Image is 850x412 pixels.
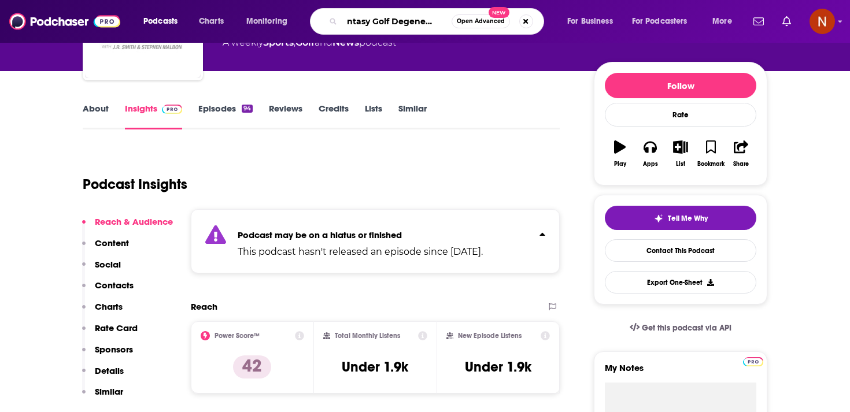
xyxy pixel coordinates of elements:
[398,103,427,129] a: Similar
[642,323,731,333] span: Get this podcast via API
[191,209,560,273] section: Click to expand status details
[342,12,452,31] input: Search podcasts, credits, & more...
[666,133,696,175] button: List
[778,12,796,31] a: Show notifications dropdown
[624,12,704,31] button: open menu
[733,161,749,168] div: Share
[749,12,768,31] a: Show notifications dropdown
[810,9,835,34] span: Logged in as AdelNBM
[95,280,134,291] p: Contacts
[458,332,522,340] h2: New Episode Listens
[676,161,685,168] div: List
[191,301,217,312] h2: Reach
[605,206,756,230] button: tell me why sparkleTell Me Why
[95,344,133,355] p: Sponsors
[342,358,408,376] h3: Under 1.9k
[635,133,665,175] button: Apps
[704,12,746,31] button: open menu
[95,301,123,312] p: Charts
[605,103,756,127] div: Rate
[319,103,349,129] a: Credits
[125,103,182,129] a: InsightsPodchaser Pro
[95,237,129,248] p: Content
[246,13,287,29] span: Monitoring
[95,216,173,227] p: Reach & Audience
[614,161,626,168] div: Play
[605,73,756,98] button: Follow
[697,161,725,168] div: Bookmark
[559,12,627,31] button: open menu
[489,7,509,18] span: New
[321,8,555,35] div: Search podcasts, credits, & more...
[143,13,178,29] span: Podcasts
[82,386,123,407] button: Similar
[238,229,402,240] strong: Podcast may be on a hiatus or finished
[668,214,708,223] span: Tell Me Why
[632,13,688,29] span: For Podcasters
[82,280,134,301] button: Contacts
[605,271,756,294] button: Export One-Sheet
[162,105,182,114] img: Podchaser Pro
[82,216,173,237] button: Reach & Audience
[457,18,505,24] span: Open Advanced
[654,214,663,223] img: tell me why sparkle
[233,355,271,378] p: 42
[223,36,396,50] div: A weekly podcast
[83,103,109,129] a: About
[82,344,133,365] button: Sponsors
[605,362,756,383] label: My Notes
[82,237,129,259] button: Content
[269,103,302,129] a: Reviews
[810,9,835,34] button: Show profile menu
[95,259,121,270] p: Social
[238,245,483,259] p: This podcast hasn't released an episode since [DATE].
[335,332,400,340] h2: Total Monthly Listens
[95,322,138,333] p: Rate Card
[452,14,510,28] button: Open AdvancedNew
[643,161,658,168] div: Apps
[199,13,224,29] span: Charts
[605,239,756,262] a: Contact This Podcast
[82,365,124,387] button: Details
[743,355,763,366] a: Pro website
[9,10,120,32] img: Podchaser - Follow, Share and Rate Podcasts
[620,314,741,342] a: Get this podcast via API
[712,13,732,29] span: More
[191,12,231,31] a: Charts
[726,133,756,175] button: Share
[567,13,613,29] span: For Business
[365,103,382,129] a: Lists
[743,357,763,366] img: Podchaser Pro
[95,365,124,376] p: Details
[135,12,193,31] button: open menu
[198,103,253,129] a: Episodes94
[465,358,531,376] h3: Under 1.9k
[83,176,187,193] h1: Podcast Insights
[242,105,253,113] div: 94
[696,133,726,175] button: Bookmark
[810,9,835,34] img: User Profile
[82,301,123,322] button: Charts
[215,332,260,340] h2: Power Score™
[82,259,121,280] button: Social
[82,322,138,344] button: Rate Card
[95,386,123,397] p: Similar
[238,12,302,31] button: open menu
[605,133,635,175] button: Play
